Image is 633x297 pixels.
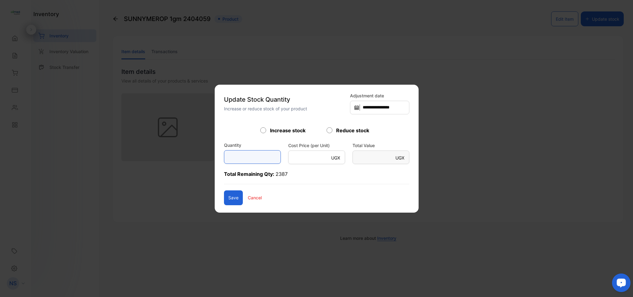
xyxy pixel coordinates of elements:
label: Reduce stock [336,127,369,134]
label: Cost Price (per Unit) [288,142,345,149]
p: Increase or reduce stock of your product [224,105,346,112]
label: Total Value [352,142,409,149]
button: Save [224,190,243,205]
p: UGX [395,155,404,161]
p: UGX [331,155,340,161]
label: Quantity [224,142,241,148]
label: Adjustment date [350,92,409,99]
p: Update Stock Quantity [224,95,346,104]
p: Total Remaining Qty: [224,170,409,184]
iframe: LiveChat chat widget [607,271,633,297]
label: Increase stock [270,127,306,134]
span: 2387 [276,171,288,177]
p: Cancel [248,194,262,201]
